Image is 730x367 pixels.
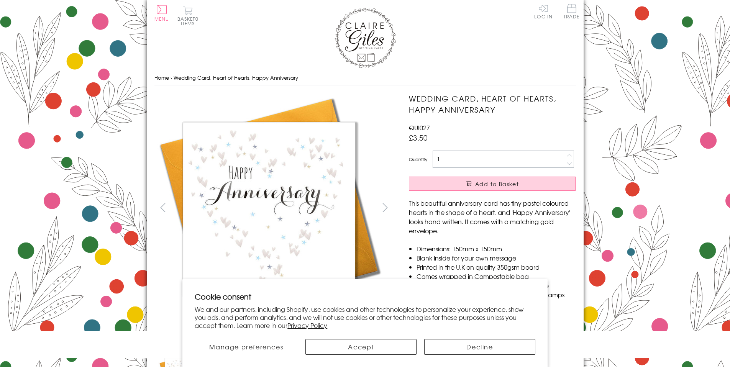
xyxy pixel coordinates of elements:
span: Menu [154,15,169,22]
button: Manage preferences [195,339,298,355]
img: Claire Giles Greetings Cards [335,8,396,68]
span: Trade [564,4,580,19]
button: Add to Basket [409,177,576,191]
p: We and our partners, including Shopify, use cookies and other technologies to personalize your ex... [195,305,535,329]
nav: breadcrumbs [154,70,576,86]
img: Wedding Card, Heart of Hearts, Happy Anniversary [154,93,384,323]
li: Dimensions: 150mm x 150mm [417,244,576,253]
button: Menu [154,5,169,21]
button: Decline [424,339,535,355]
li: Comes wrapped in Compostable bag [417,272,576,281]
h2: Cookie consent [195,291,535,302]
a: Trade [564,4,580,20]
span: Manage preferences [209,342,283,351]
a: Privacy Policy [287,321,327,330]
h1: Wedding Card, Heart of Hearts, Happy Anniversary [409,93,576,115]
p: This beautiful anniversary card has tiny pastel coloured hearts in the shape of a heart, and 'Hap... [409,198,576,235]
button: next [376,199,394,216]
li: Blank inside for your own message [417,253,576,262]
button: Basket0 items [177,6,198,26]
button: prev [154,199,172,216]
span: › [171,74,172,81]
span: 0 items [181,15,198,27]
span: £3.50 [409,132,428,143]
span: QUI027 [409,123,430,132]
button: Accept [305,339,417,355]
a: Home [154,74,169,81]
li: Printed in the U.K on quality 350gsm board [417,262,576,272]
span: Add to Basket [475,180,519,188]
span: Wedding Card, Heart of Hearts, Happy Anniversary [174,74,298,81]
label: Quantity [409,156,427,163]
a: Log In [534,4,553,19]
